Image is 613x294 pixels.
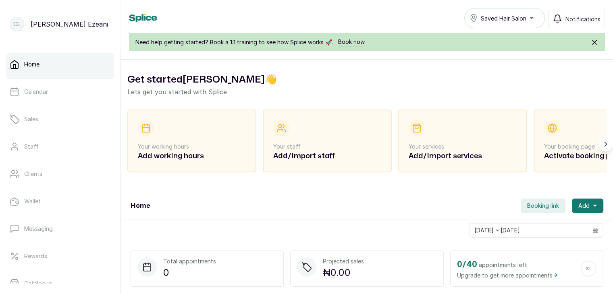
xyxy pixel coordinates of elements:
p: Total appointments [163,257,216,265]
button: Notifications [548,10,605,28]
a: Sales [6,108,114,130]
p: Messaging [24,225,53,233]
a: Wallet [6,190,114,213]
button: Booking link [521,199,565,213]
h2: Add working hours [138,151,246,162]
h2: Add/Import services [409,151,517,162]
p: Calendar [24,88,48,96]
h2: 0 / 40 [457,258,477,271]
div: Your staffAdd/Import staff [263,110,392,172]
p: Sales [24,115,38,123]
p: Staff [24,143,39,151]
p: Home [24,60,39,68]
a: Staff [6,135,114,158]
span: Notifications [565,15,601,23]
button: Saved Hair Salon [464,8,545,28]
p: Catalogue [24,280,52,288]
span: Need help getting started? Book a 1:1 training to see how Splice works 🚀. [135,38,333,46]
span: Booking link [527,202,559,210]
a: Rewards [6,245,114,267]
h2: Add/Import staff [273,151,381,162]
span: Add [578,202,590,210]
span: Saved Hair Salon [481,14,526,23]
p: Clients [24,170,42,178]
span: 0 % [586,267,591,271]
a: Messaging [6,217,114,240]
button: Add [572,199,603,213]
p: CE [13,20,21,28]
input: Select date [470,224,588,237]
p: Lets get you started with Splice [127,87,607,97]
p: 0 [163,265,216,280]
p: [PERSON_NAME] Ezeani [31,19,108,29]
p: Projected sales [323,257,364,265]
div: Your working hoursAdd working hours [127,110,256,172]
p: ₦0.00 [323,265,364,280]
div: Your servicesAdd/Import services [398,110,527,172]
span: Upgrade to get more appointments [457,271,558,280]
p: Your staff [273,143,381,151]
span: appointments left [479,261,527,269]
h1: Home [131,201,150,211]
p: Wallet [24,197,41,205]
a: Book now [338,38,365,46]
button: Scroll right [598,137,613,151]
h2: Get started [PERSON_NAME] 👋 [127,72,607,87]
a: Home [6,53,114,76]
a: Clients [6,163,114,185]
p: Your services [409,143,517,151]
svg: calendar [592,228,598,233]
p: Rewards [24,252,47,260]
p: Your working hours [138,143,246,151]
a: Calendar [6,81,114,103]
